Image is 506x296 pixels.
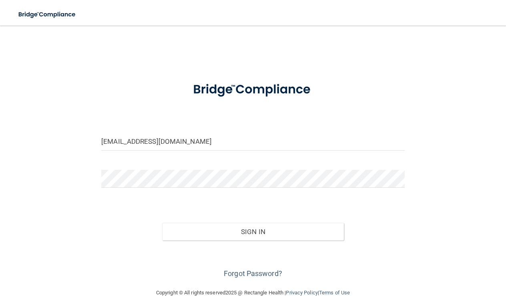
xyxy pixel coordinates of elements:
button: Sign In [162,223,344,240]
a: Terms of Use [319,290,350,296]
a: Privacy Policy [286,290,317,296]
a: Forgot Password? [224,269,282,278]
img: bridge_compliance_login_screen.278c3ca4.svg [12,6,83,23]
img: bridge_compliance_login_screen.278c3ca4.svg [180,74,326,106]
input: Email [101,133,405,151]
